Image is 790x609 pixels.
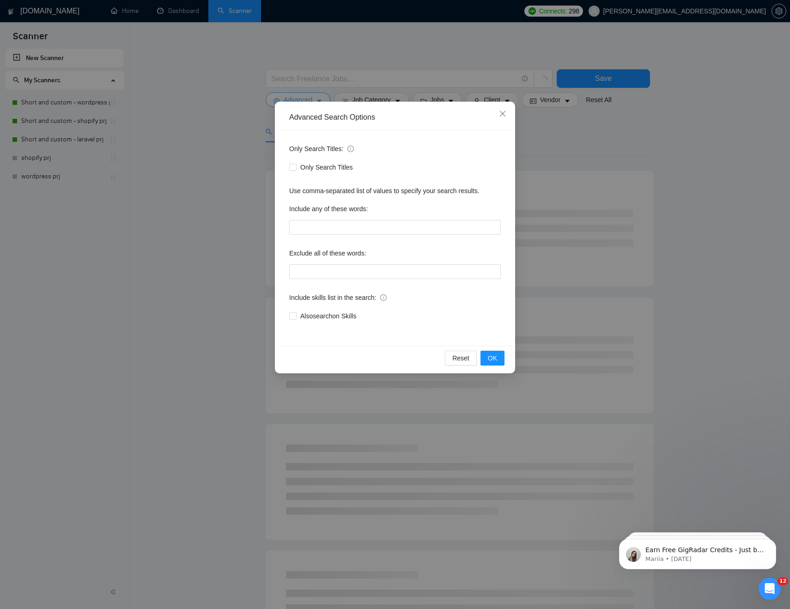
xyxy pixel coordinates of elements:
[759,578,781,600] iframe: Intercom live chat
[380,294,387,301] span: info-circle
[347,146,354,152] span: info-circle
[480,351,504,365] button: OK
[289,112,501,122] div: Advanced Search Options
[289,186,501,196] div: Use comma-separated list of values to specify your search results.
[445,351,477,365] button: Reset
[605,519,790,584] iframe: Intercom notifications message
[289,246,366,261] label: Exclude all of these words:
[452,353,469,363] span: Reset
[297,311,360,321] span: Also search on Skills
[297,162,357,172] span: Only Search Titles
[488,353,497,363] span: OK
[289,144,354,154] span: Only Search Titles:
[490,102,515,127] button: Close
[289,292,387,303] span: Include skills list in the search:
[499,110,506,117] span: close
[778,578,788,585] span: 12
[289,201,368,216] label: Include any of these words:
